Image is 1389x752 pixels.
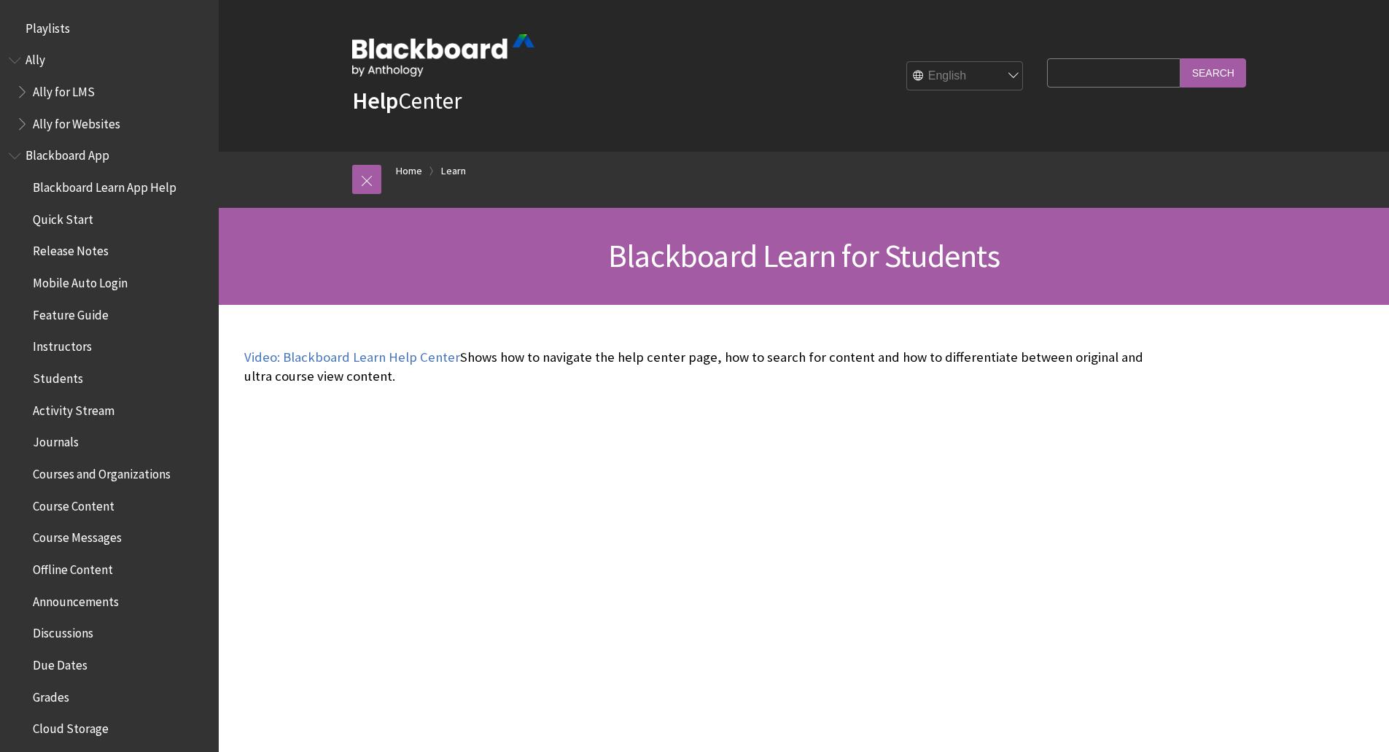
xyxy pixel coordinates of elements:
nav: Book outline for Anthology Ally Help [9,48,210,136]
span: Ally for Websites [33,112,120,131]
span: Feature Guide [33,303,109,322]
span: Ally for LMS [33,80,95,99]
span: Offline Content [33,557,113,577]
span: Announcements [33,589,119,609]
strong: Help [352,86,398,115]
p: Shows how to navigate the help center page, how to search for content and how to differentiate be... [244,348,1148,386]
img: Blackboard by Anthology [352,34,534,77]
a: Home [396,162,422,180]
span: Due Dates [33,653,87,672]
span: Blackboard Learn for Students [608,236,1000,276]
span: Release Notes [33,239,109,259]
span: Blackboard Learn App Help [33,175,176,195]
span: Instructors [33,335,92,354]
span: Students [33,366,83,386]
span: Blackboard App [26,144,109,163]
span: Mobile Auto Login [33,271,128,290]
span: Activity Stream [33,398,114,418]
span: Quick Start [33,207,93,227]
input: Search [1180,58,1246,87]
span: Discussions [33,621,93,640]
span: Journals [33,430,79,450]
span: Playlists [26,16,70,36]
span: Cloud Storage [33,716,109,736]
span: Course Content [33,494,114,513]
select: Site Language Selector [907,62,1024,91]
span: Course Messages [33,526,122,546]
nav: Book outline for Playlists [9,16,210,41]
a: Learn [441,162,466,180]
span: Ally [26,48,45,68]
span: Courses and Organizations [33,462,171,481]
span: Grades [33,685,69,705]
a: HelpCenter [352,86,462,115]
a: Video: Blackboard Learn Help Center [244,349,460,366]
